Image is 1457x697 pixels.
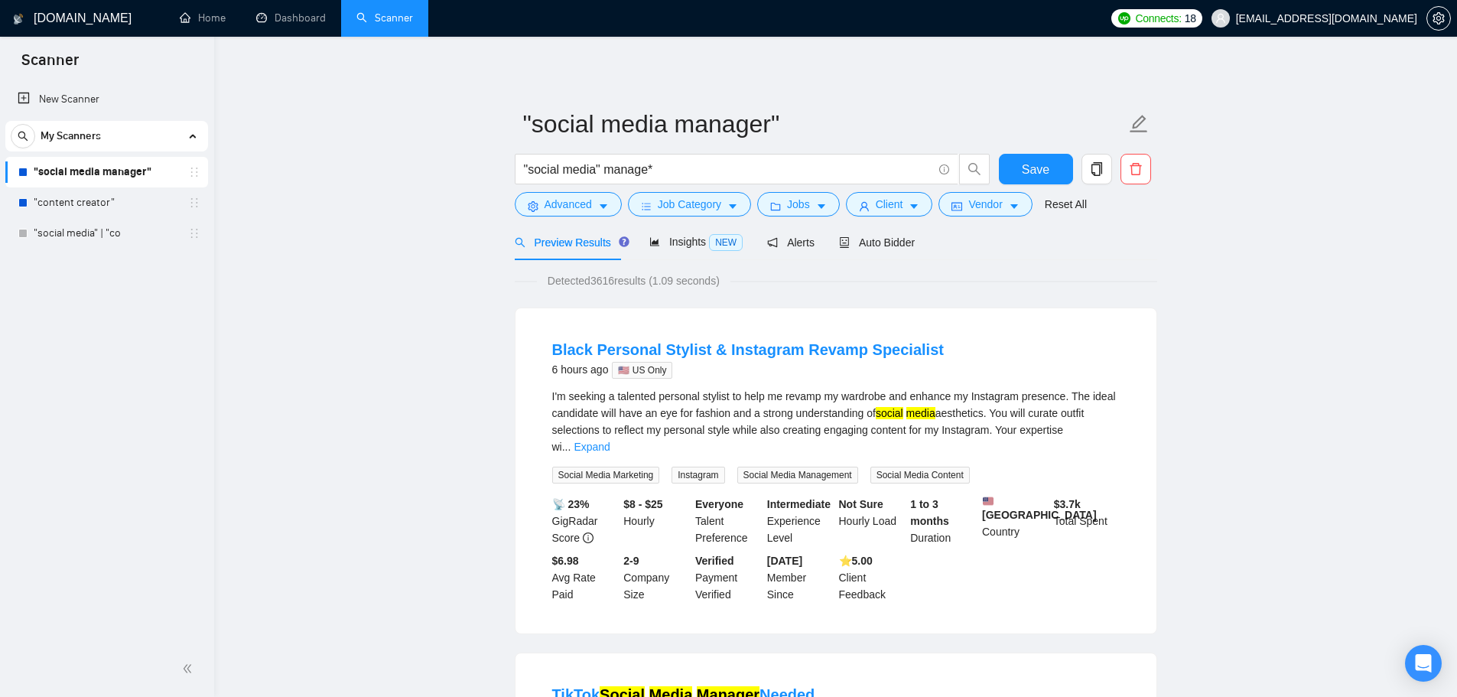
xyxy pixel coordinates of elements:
b: $ 3.7k [1054,498,1081,510]
div: Open Intercom Messenger [1405,645,1442,682]
span: NEW [709,234,743,251]
a: "social media manager" [34,157,179,187]
span: ... [562,441,571,453]
span: holder [188,166,200,178]
div: I'm seeking a talented personal stylist to help me revamp my wardrobe and enhance my Instagram pr... [552,388,1120,455]
span: Detected 3616 results (1.09 seconds) [537,272,730,289]
span: caret-down [727,200,738,212]
button: settingAdvancedcaret-down [515,192,622,217]
a: setting [1426,12,1451,24]
div: Avg Rate Paid [549,552,621,603]
button: delete [1120,154,1151,184]
span: Preview Results [515,236,625,249]
span: caret-down [909,200,919,212]
span: info-circle [939,164,949,174]
span: robot [839,237,850,248]
div: Client Feedback [836,552,908,603]
span: holder [188,227,200,239]
button: folderJobscaret-down [757,192,840,217]
span: caret-down [816,200,827,212]
span: search [515,237,525,248]
span: notification [767,237,778,248]
a: Black Personal Stylist & Instagram Revamp Specialist [552,341,944,358]
button: copy [1081,154,1112,184]
a: "content creator" [34,187,179,218]
a: "social media" | "co [34,218,179,249]
div: Tooltip anchor [617,235,631,249]
button: userClientcaret-down [846,192,933,217]
a: homeHome [180,11,226,24]
span: Scanner [9,49,91,81]
span: setting [528,200,538,212]
span: holder [188,197,200,209]
img: upwork-logo.png [1118,12,1130,24]
button: Save [999,154,1073,184]
b: 2-9 [623,555,639,567]
b: $6.98 [552,555,579,567]
span: Social Media Content [870,467,970,484]
button: barsJob Categorycaret-down [628,192,751,217]
div: Experience Level [764,496,836,546]
b: [GEOGRAPHIC_DATA] [982,496,1097,521]
mark: social [876,407,903,419]
div: Hourly Load [836,496,908,546]
b: Verified [695,555,734,567]
span: user [859,200,870,212]
span: Insights [649,236,743,248]
span: double-left [182,661,197,676]
a: Expand [574,441,610,453]
span: folder [770,200,781,212]
button: setting [1426,6,1451,31]
span: Advanced [545,196,592,213]
button: search [959,154,990,184]
span: Connects: [1135,10,1181,27]
a: searchScanner [356,11,413,24]
b: Not Sure [839,498,883,510]
div: Member Since [764,552,836,603]
div: Talent Preference [692,496,764,546]
span: idcard [951,200,962,212]
span: edit [1129,114,1149,134]
span: caret-down [1009,200,1020,212]
img: 🇺🇸 [983,496,994,506]
span: user [1215,13,1226,24]
div: Duration [907,496,979,546]
span: Save [1022,160,1049,179]
b: ⭐️ 5.00 [839,555,873,567]
span: 🇺🇸 US Only [612,362,672,379]
span: Alerts [767,236,815,249]
div: Payment Verified [692,552,764,603]
span: caret-down [598,200,609,212]
div: GigRadar Score [549,496,621,546]
span: Auto Bidder [839,236,915,249]
span: search [960,162,989,176]
div: 6 hours ago [552,360,944,379]
span: area-chart [649,236,660,247]
input: Search Freelance Jobs... [524,160,932,179]
button: search [11,124,35,148]
span: Instagram [672,467,724,484]
span: Client [876,196,903,213]
li: My Scanners [5,121,208,249]
span: setting [1427,12,1450,24]
div: Company Size [620,552,692,603]
div: Country [979,496,1051,546]
a: New Scanner [18,84,196,115]
span: 18 [1185,10,1196,27]
b: Everyone [695,498,743,510]
li: New Scanner [5,84,208,115]
img: logo [13,7,24,31]
span: Jobs [787,196,810,213]
span: Vendor [968,196,1002,213]
span: Social Media Marketing [552,467,660,484]
span: Job Category [658,196,721,213]
span: delete [1121,162,1150,176]
input: Scanner name... [523,105,1126,143]
div: Total Spent [1051,496,1123,546]
span: bars [641,200,652,212]
span: copy [1082,162,1111,176]
span: Social Media Management [737,467,858,484]
b: Intermediate [767,498,831,510]
b: 1 to 3 months [910,498,949,527]
mark: media [906,407,935,419]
